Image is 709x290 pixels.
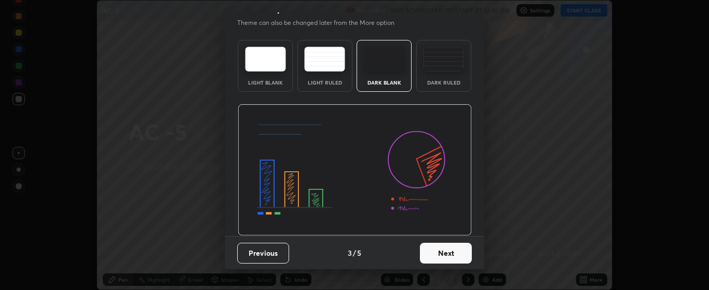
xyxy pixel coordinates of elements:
[423,47,464,72] img: darkRuledTheme.de295e13.svg
[304,80,346,85] div: Light Ruled
[237,18,405,27] p: Theme can also be changed later from the More option
[244,80,286,85] div: Light Blank
[238,104,472,236] img: darkThemeBanner.d06ce4a2.svg
[348,247,352,258] h4: 3
[357,247,361,258] h4: 5
[363,80,405,85] div: Dark Blank
[420,243,472,264] button: Next
[245,47,286,72] img: lightTheme.e5ed3b09.svg
[423,80,465,85] div: Dark Ruled
[304,47,345,72] img: lightRuledTheme.5fabf969.svg
[237,243,289,264] button: Previous
[353,247,356,258] h4: /
[364,47,405,72] img: darkTheme.f0cc69e5.svg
